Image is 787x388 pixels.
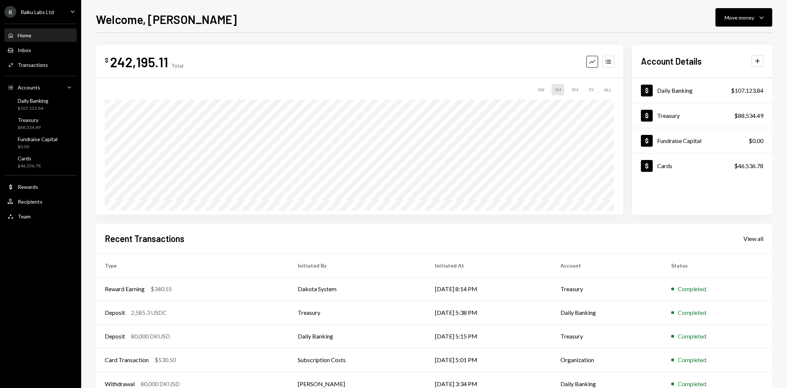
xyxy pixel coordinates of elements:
[569,84,581,95] div: 3M
[632,103,772,128] a: Treasury$88,534.49
[4,153,77,171] a: Cards$46,536.78
[18,213,31,219] div: Team
[131,332,170,341] div: 80,000 DKUSD
[4,134,77,152] a: Fundraise Capital$0.00
[552,84,564,95] div: 1M
[18,117,41,123] div: Treasury
[426,324,552,348] td: [DATE] 5:15 PM
[426,253,552,277] th: Initiated At
[725,14,754,21] div: Move money
[743,234,763,242] a: View all
[18,163,41,169] div: $46,536.78
[678,308,706,317] div: Completed
[641,55,702,67] h2: Account Details
[18,47,31,53] div: Inbox
[18,144,58,150] div: $0.00
[151,285,172,293] div: $340.55
[731,86,763,95] div: $107,123.84
[105,285,145,293] div: Reward Earning
[715,8,772,27] button: Move money
[678,332,706,341] div: Completed
[105,308,125,317] div: Deposit
[18,136,58,142] div: Fundraise Capital
[289,348,426,372] td: Subscription Costs
[105,332,125,341] div: Deposit
[96,12,237,27] h1: Welcome, [PERSON_NAME]
[552,277,662,301] td: Treasury
[4,6,16,18] div: R
[105,232,184,245] h2: Recent Transactions
[552,348,662,372] td: Organization
[632,128,772,153] a: Fundraise Capital$0.00
[4,95,77,113] a: Daily Banking$107,123.84
[18,155,41,161] div: Cards
[18,84,40,91] div: Accounts
[18,184,38,190] div: Rewards
[552,253,662,277] th: Account
[662,253,772,277] th: Status
[4,115,77,132] a: Treasury$88,534.49
[426,348,552,372] td: [DATE] 5:01 PM
[21,9,54,15] div: Raiku Labs Ltd
[18,125,41,131] div: $88,534.49
[657,87,693,94] div: Daily Banking
[131,308,167,317] div: 2,585.3 USDC
[289,253,426,277] th: Initiated By
[105,57,108,64] div: $
[18,62,48,68] div: Transactions
[4,28,77,42] a: Home
[678,355,706,364] div: Completed
[18,105,48,112] div: $107,123.84
[657,112,680,119] div: Treasury
[105,355,149,364] div: Card Transaction
[155,355,176,364] div: $530.50
[289,277,426,301] td: Dakota System
[534,84,547,95] div: 1W
[4,180,77,193] a: Rewards
[743,235,763,242] div: View all
[4,195,77,208] a: Recipients
[4,58,77,71] a: Transactions
[171,62,183,69] div: Total
[4,43,77,57] a: Inbox
[749,136,763,145] div: $0.00
[601,84,614,95] div: ALL
[4,210,77,223] a: Team
[18,98,48,104] div: Daily Banking
[289,301,426,324] td: Treasury
[18,32,31,38] div: Home
[586,84,597,95] div: 1Y
[657,137,701,144] div: Fundraise Capital
[657,162,672,169] div: Cards
[426,301,552,324] td: [DATE] 5:38 PM
[110,54,168,70] div: 242,195.11
[632,78,772,103] a: Daily Banking$107,123.84
[96,253,289,277] th: Type
[632,153,772,178] a: Cards$46,536.78
[552,324,662,348] td: Treasury
[289,324,426,348] td: Daily Banking
[4,81,77,94] a: Accounts
[678,285,706,293] div: Completed
[552,301,662,324] td: Daily Banking
[426,277,552,301] td: [DATE] 8:14 PM
[18,198,42,205] div: Recipients
[734,111,763,120] div: $88,534.49
[734,161,763,170] div: $46,536.78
